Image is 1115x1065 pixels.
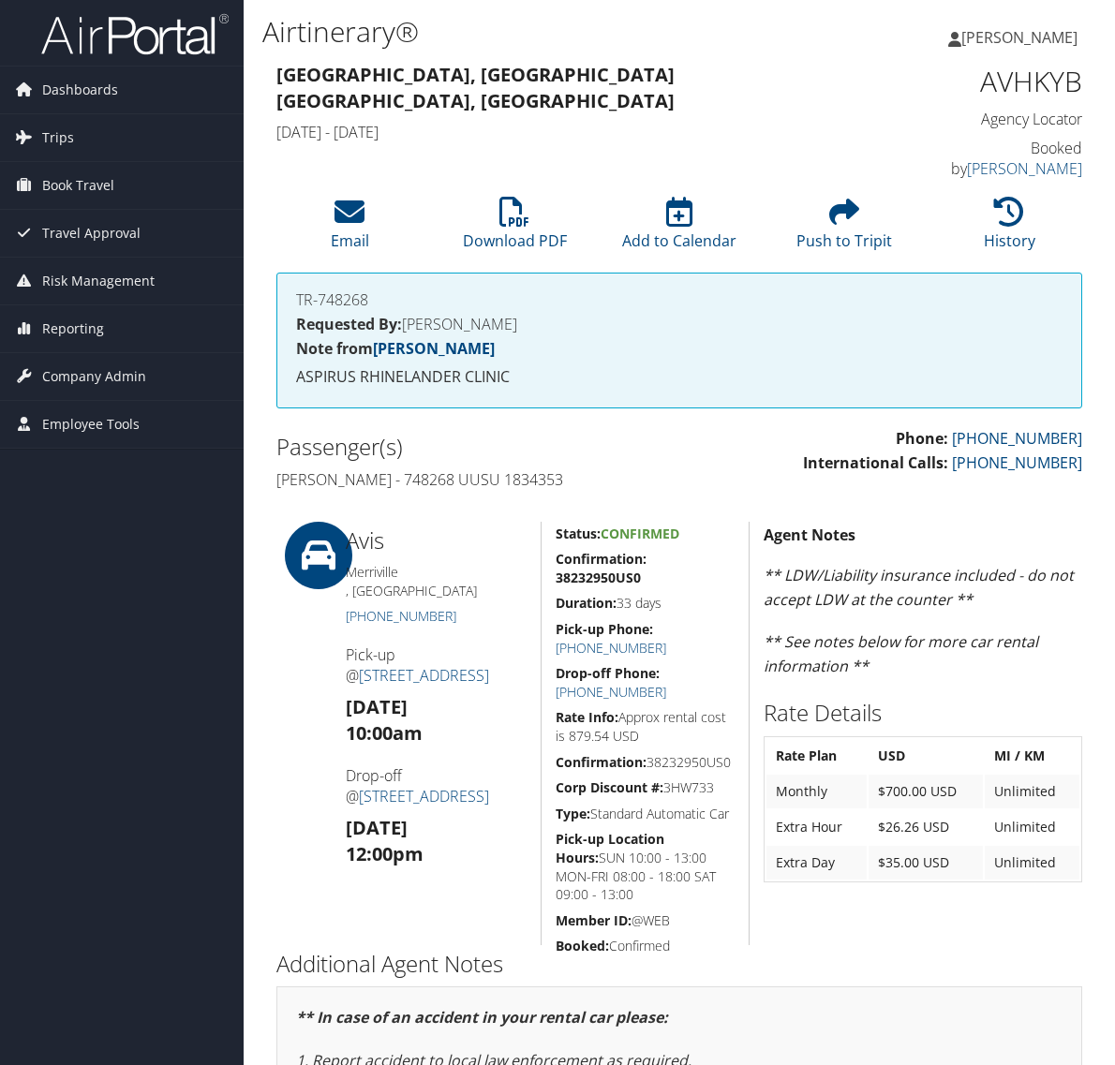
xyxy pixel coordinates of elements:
[42,162,114,209] span: Book Travel
[556,753,736,772] h5: 38232950US0
[346,841,424,866] strong: 12:00pm
[556,594,736,613] h5: 33 days
[42,353,146,400] span: Company Admin
[952,428,1082,449] a: [PHONE_NUMBER]
[766,810,867,844] td: Extra Hour
[296,314,402,334] strong: Requested By:
[764,631,1038,676] em: ** See notes below for more car rental information **
[359,665,489,686] a: [STREET_ADDRESS]
[601,525,679,542] span: Confirmed
[262,12,818,52] h1: Airtinerary®
[869,739,983,773] th: USD
[796,207,892,252] a: Push to Tripit
[961,27,1078,48] span: [PERSON_NAME]
[985,739,1079,773] th: MI / KM
[42,67,118,113] span: Dashboards
[276,431,665,463] h2: Passenger(s)
[346,525,527,556] h2: Avis
[556,708,736,745] h5: Approx rental cost is 879.54 USD
[896,428,948,449] strong: Phone:
[902,138,1083,180] h4: Booked by
[556,805,590,822] strong: Type:
[359,786,489,806] a: [STREET_ADDRESS]
[869,846,983,880] td: $35.00 USD
[296,317,1063,332] h4: [PERSON_NAME]
[346,563,527,599] h5: Merriville , [GEOGRAPHIC_DATA]
[276,469,665,490] h4: [PERSON_NAME] - 748268 UUSU 1834353
[902,62,1083,101] h1: AVHKYB
[556,911,632,929] strong: Member ID:
[764,697,1082,729] h2: Rate Details
[556,805,736,823] h5: Standard Automatic Car
[984,207,1035,252] a: History
[331,207,369,252] a: Email
[276,122,874,142] h4: [DATE] - [DATE]
[556,683,666,701] a: [PHONE_NUMBER]
[41,12,229,56] img: airportal-logo.png
[373,338,495,359] a: [PERSON_NAME]
[296,292,1063,307] h4: TR-748268
[556,594,617,612] strong: Duration:
[346,720,423,746] strong: 10:00am
[869,810,983,844] td: $26.26 USD
[556,525,601,542] strong: Status:
[556,550,647,586] strong: Confirmation: 38232950US0
[296,1007,668,1028] strong: ** In case of an accident in your rental car please:
[766,739,867,773] th: Rate Plan
[967,158,1082,179] a: [PERSON_NAME]
[556,911,736,930] h5: @WEB
[346,765,527,807] h4: Drop-off @
[276,948,1082,980] h2: Additional Agent Notes
[985,810,1079,844] td: Unlimited
[556,778,736,797] h5: 3HW733
[556,708,618,726] strong: Rate Info:
[766,775,867,808] td: Monthly
[42,258,155,304] span: Risk Management
[764,525,855,545] strong: Agent Notes
[42,401,140,448] span: Employee Tools
[902,109,1083,129] h4: Agency Locator
[346,694,408,719] strong: [DATE]
[622,207,736,252] a: Add to Calendar
[42,210,141,257] span: Travel Approval
[346,644,527,687] h4: Pick-up @
[556,778,663,796] strong: Corp Discount #:
[985,775,1079,808] td: Unlimited
[276,62,675,113] strong: [GEOGRAPHIC_DATA], [GEOGRAPHIC_DATA] [GEOGRAPHIC_DATA], [GEOGRAPHIC_DATA]
[42,114,74,161] span: Trips
[556,639,666,657] a: [PHONE_NUMBER]
[556,830,664,866] strong: Pick-up Location Hours:
[346,607,456,625] a: [PHONE_NUMBER]
[556,664,660,682] strong: Drop-off Phone:
[985,846,1079,880] td: Unlimited
[869,775,983,808] td: $700.00 USD
[556,937,736,955] h5: Confirmed
[556,620,653,638] strong: Pick-up Phone:
[296,365,1063,390] p: ASPIRUS RHINELANDER CLINIC
[952,452,1082,473] a: [PHONE_NUMBER]
[764,565,1074,610] em: ** LDW/Liability insurance included - do not accept LDW at the counter **
[556,830,736,903] h5: SUN 10:00 - 13:00 MON-FRI 08:00 - 18:00 SAT 09:00 - 13:00
[42,305,104,352] span: Reporting
[803,452,948,473] strong: International Calls:
[556,753,647,771] strong: Confirmation:
[766,846,867,880] td: Extra Day
[296,338,495,359] strong: Note from
[556,937,609,954] strong: Booked:
[346,815,408,840] strong: [DATE]
[463,207,567,252] a: Download PDF
[948,9,1096,66] a: [PERSON_NAME]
